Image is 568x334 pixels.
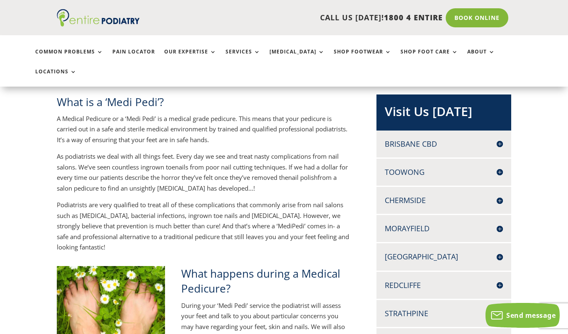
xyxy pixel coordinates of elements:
[385,223,503,234] h4: Morayfield
[385,195,503,206] h4: Chermside
[385,139,503,149] h4: Brisbane CBD
[160,12,443,23] p: CALL US [DATE]!
[384,12,443,22] span: 1800 4 ENTIRE
[112,49,155,67] a: Pain Locator
[385,280,503,290] h4: Redcliffe
[288,173,318,182] keyword: nail polish
[506,311,556,320] span: Send message
[401,49,458,67] a: Shop Foot Care
[57,94,352,114] h2: What is a ‘Medi Pedi’?
[35,69,77,87] a: Locations
[57,20,140,28] a: Entire Podiatry
[385,167,503,177] h4: Toowong
[181,266,352,300] h2: What happens during a Medical Pedicure?
[226,49,260,67] a: Services
[385,252,503,262] h4: [GEOGRAPHIC_DATA]
[164,49,216,67] a: Our Expertise
[385,103,503,124] h2: Visit Us [DATE]
[334,49,391,67] a: Shop Footwear
[35,49,103,67] a: Common Problems
[57,9,140,27] img: logo (1)
[467,49,495,67] a: About
[446,8,508,27] a: Book Online
[57,151,352,200] p: As podiatrists we deal with all things feet. Every day we see and treat nasty complications from ...
[57,200,352,253] p: Podiatrists are very qualified to treat all of these complications that commonly arise from nail ...
[385,308,503,319] h4: Strathpine
[485,303,560,328] button: Send message
[269,49,325,67] a: [MEDICAL_DATA]
[57,114,352,152] p: A Medical Pedicure or a ‘Medi Pedi’ is a medical grade pedicure. This means that your pedicure is...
